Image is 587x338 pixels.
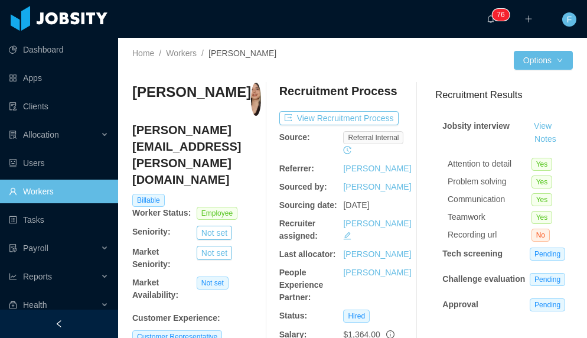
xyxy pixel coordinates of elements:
[132,227,171,236] b: Seniority:
[132,278,178,300] b: Market Availability:
[343,200,369,210] span: [DATE]
[23,243,48,253] span: Payroll
[531,229,550,242] span: No
[23,130,59,139] span: Allocation
[9,244,17,252] i: icon: file-protect
[442,274,525,284] strong: Challenge evaluation
[343,146,351,154] i: icon: history
[132,247,171,269] b: Market Seniority:
[197,277,229,290] span: Not set
[530,298,565,311] span: Pending
[442,300,478,309] strong: Approval
[567,12,572,27] span: F
[530,273,565,286] span: Pending
[448,193,531,206] div: Communication
[343,232,351,240] i: icon: edit
[132,194,165,207] span: Billable
[492,9,509,21] sup: 76
[132,313,220,323] b: Customer Experience :
[531,158,553,171] span: Yes
[9,66,109,90] a: icon: appstoreApps
[132,83,251,102] h3: [PERSON_NAME]
[448,175,531,188] div: Problem solving
[279,249,336,259] b: Last allocator:
[501,9,505,21] p: 6
[524,15,533,23] i: icon: plus
[23,300,47,310] span: Health
[208,48,276,58] span: [PERSON_NAME]
[9,151,109,175] a: icon: robotUsers
[343,164,411,173] a: [PERSON_NAME]
[166,48,197,58] a: Workers
[343,182,411,191] a: [PERSON_NAME]
[279,132,310,142] b: Source:
[448,229,531,241] div: Recording url
[23,272,52,281] span: Reports
[9,208,109,232] a: icon: profileTasks
[197,226,232,240] button: Not set
[531,211,553,224] span: Yes
[201,48,204,58] span: /
[279,83,397,99] h4: Recruitment Process
[497,9,501,21] p: 7
[343,268,411,277] a: [PERSON_NAME]
[343,131,403,144] span: Referral internal
[197,207,237,220] span: Employee
[531,175,553,188] span: Yes
[442,121,510,131] strong: Jobsity interview
[9,38,109,61] a: icon: pie-chartDashboard
[487,15,495,23] i: icon: bell
[132,122,261,188] h4: [PERSON_NAME][EMAIL_ADDRESS][PERSON_NAME][DOMAIN_NAME]
[197,246,232,260] button: Not set
[279,111,399,125] button: icon: exportView Recruitment Process
[530,132,561,147] button: Notes
[279,182,327,191] b: Sourced by:
[132,208,191,217] b: Worker Status:
[531,193,553,206] span: Yes
[530,121,556,131] a: View
[514,51,573,70] button: Optionsicon: down
[9,131,17,139] i: icon: solution
[279,311,307,320] b: Status:
[159,48,161,58] span: /
[9,95,109,118] a: icon: auditClients
[132,48,154,58] a: Home
[530,248,565,261] span: Pending
[343,249,411,259] a: [PERSON_NAME]
[279,219,318,240] b: Recruiter assigned:
[343,219,411,228] a: [PERSON_NAME]
[279,164,314,173] b: Referrer:
[343,310,370,323] span: Hired
[9,272,17,281] i: icon: line-chart
[448,158,531,170] div: Attention to detail
[9,301,17,309] i: icon: medicine-box
[9,180,109,203] a: icon: userWorkers
[435,87,573,102] h3: Recruitment Results
[279,268,324,302] b: People Experience Partner:
[442,249,503,258] strong: Tech screening
[251,83,260,116] img: 99932d0d-c100-4ef4-ad5b-4d50692be0a9_67a15124ea89e-400w.png
[279,200,337,210] b: Sourcing date:
[448,211,531,223] div: Teamwork
[279,113,399,123] a: icon: exportView Recruitment Process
